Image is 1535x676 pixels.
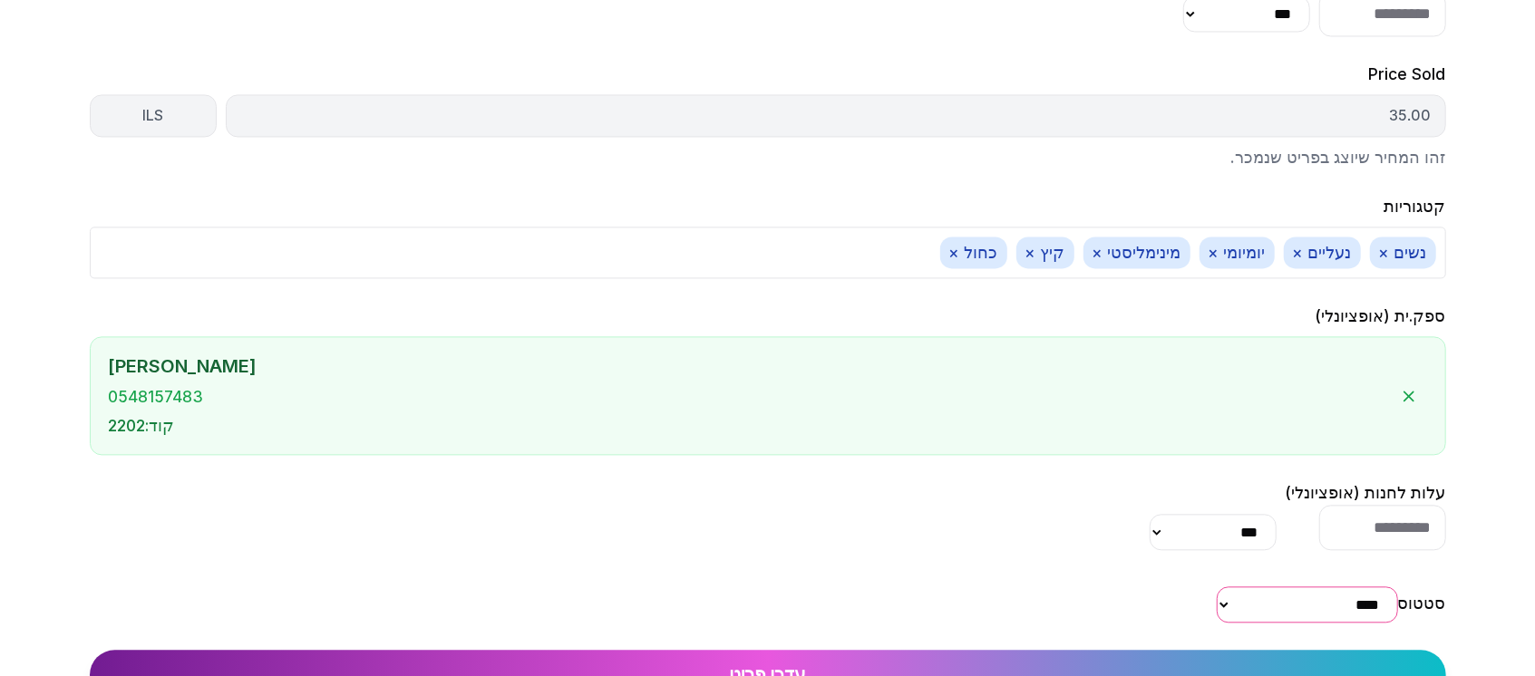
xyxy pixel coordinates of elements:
[1284,237,1361,268] span: נעליים
[1293,241,1304,264] button: ×
[1016,237,1074,268] span: קיץ
[1093,241,1103,264] button: ×
[949,241,960,264] button: ×
[1083,237,1190,268] span: מינימליסטי
[1286,483,1446,502] label: עלות לחנות (אופציונלי)
[1379,241,1390,264] button: ×
[1200,237,1275,268] span: יומיומי
[109,355,1391,378] div: [PERSON_NAME]
[1209,241,1219,264] button: ×
[1370,237,1436,268] span: נשים
[1384,197,1446,216] label: קטגוריות
[90,146,1446,169] p: זהו המחיר שיוצג בפריט שנמכר.
[1369,64,1446,83] label: Price Sold
[90,94,217,136] div: ILS
[1398,594,1446,613] label: סטטוס
[226,94,1446,136] div: 35.00
[109,387,1391,407] div: 0548157483
[940,237,1007,268] span: כחול
[1025,241,1036,264] button: ×
[109,416,1391,436] div: קוד : 2202
[1391,378,1427,414] button: הסר ספק.ית
[1316,306,1446,325] label: ספק.ית (אופציונלי)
